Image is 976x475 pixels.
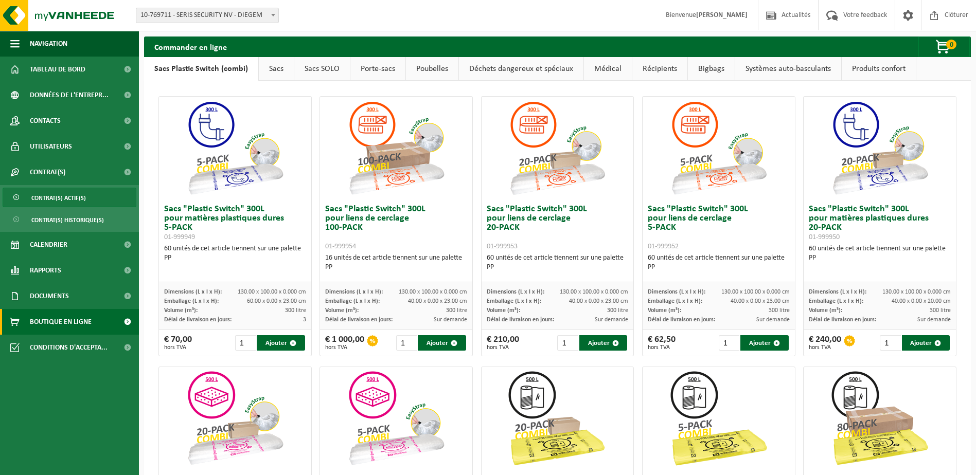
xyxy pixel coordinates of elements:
span: Sur demande [434,317,467,323]
div: € 70,00 [164,335,192,351]
a: Bigbags [688,57,735,81]
h3: Sacs "Plastic Switch" 300L pour liens de cerclage 20-PACK [487,205,629,251]
a: Poubelles [406,57,458,81]
a: Porte-sacs [350,57,405,81]
a: Sacs [259,57,294,81]
span: 300 litre [769,307,790,314]
a: Contrat(s) actif(s) [3,188,136,207]
span: 130.00 x 100.00 x 0.000 cm [399,289,467,295]
span: Emballage (L x l x H): [164,298,219,304]
div: PP [809,253,951,263]
span: 130.00 x 100.00 x 0.000 cm [560,289,628,295]
span: Délai de livraison en jours: [648,317,715,323]
span: Tableau de bord [30,57,85,82]
span: Sur demande [595,317,628,323]
span: hors TVA [648,344,676,351]
div: € 62,50 [648,335,676,351]
button: Ajouter [418,335,466,351]
input: 1 [557,335,578,351]
img: 01-999950 [828,97,931,199]
span: 01-999949 [164,233,195,241]
h2: Commander en ligne [144,36,237,57]
input: 1 [235,335,256,351]
div: 60 unités de cet article tiennent sur une palette [809,244,951,263]
span: Volume (m³): [648,307,681,314]
span: Dimensions (L x l x H): [164,289,222,295]
span: hors TVA [487,344,519,351]
img: 01-999968 [828,367,931,470]
span: Dimensions (L x l x H): [487,289,544,295]
a: Déchets dangereux et spéciaux [459,57,583,81]
img: 01-999956 [184,367,287,470]
button: 0 [918,36,970,57]
h3: Sacs "Plastic Switch" 300L pour liens de cerclage 5-PACK [648,205,790,251]
a: Sacs SOLO [294,57,350,81]
span: Délai de livraison en jours: [487,317,554,323]
div: PP [325,263,467,272]
a: Produits confort [842,57,916,81]
span: 40.00 x 0.00 x 23.00 cm [569,298,628,304]
span: Emballage (L x l x H): [648,298,702,304]
span: 300 litre [446,307,467,314]
img: 01-999954 [345,97,448,199]
span: Délai de livraison en jours: [325,317,393,323]
a: Médical [584,57,632,81]
div: PP [648,263,790,272]
div: PP [164,253,306,263]
span: 01-999952 [648,243,679,250]
span: Conditions d'accepta... [30,335,108,360]
span: 130.00 x 100.00 x 0.000 cm [721,289,790,295]
button: Ajouter [257,335,305,351]
span: Contrat(s) actif(s) [31,188,86,208]
div: PP [487,263,629,272]
span: 40.00 x 0.00 x 23.00 cm [408,298,467,304]
a: Sacs Plastic Switch (combi) [144,57,258,81]
span: Rapports [30,258,61,283]
h3: Sacs "Plastic Switch" 300L pour matières plastiques dures 5-PACK [164,205,306,242]
span: Contrat(s) [30,159,65,185]
input: 1 [719,335,739,351]
span: Données de l'entrepr... [30,82,109,108]
button: Ajouter [740,335,788,351]
div: € 210,00 [487,335,519,351]
span: Emballage (L x l x H): [809,298,863,304]
span: Volume (m³): [487,307,520,314]
span: hors TVA [164,344,192,351]
span: 40.00 x 0.00 x 20.00 cm [892,298,951,304]
div: 60 unités de cet article tiennent sur une palette [487,253,629,272]
span: Dimensions (L x l x H): [648,289,705,295]
span: Volume (m³): [164,307,198,314]
span: Délai de livraison en jours: [164,317,232,323]
span: hors TVA [809,344,841,351]
a: Contrat(s) historique(s) [3,210,136,229]
img: 01-999953 [506,97,609,199]
span: Délai de livraison en jours: [809,317,876,323]
input: 1 [880,335,900,351]
div: 60 unités de cet article tiennent sur une palette [164,244,306,263]
div: 16 unités de cet article tiennent sur une palette [325,253,467,272]
h3: Sacs "Plastic Switch" 300L pour matières plastiques dures 20-PACK [809,205,951,242]
span: hors TVA [325,344,364,351]
span: 60.00 x 0.00 x 23.00 cm [247,298,306,304]
span: 01-999954 [325,243,356,250]
span: 10-769711 - SERIS SECURITY NV - DIEGEM [136,8,279,23]
div: € 240,00 [809,335,841,351]
span: Navigation [30,31,67,57]
span: 3 [303,317,306,323]
span: 300 litre [930,307,951,314]
span: Boutique en ligne [30,309,92,335]
span: Volume (m³): [809,307,842,314]
span: Sur demande [917,317,951,323]
span: 130.00 x 100.00 x 0.000 cm [238,289,306,295]
span: 0 [946,40,956,49]
span: 300 litre [285,307,306,314]
span: Dimensions (L x l x H): [325,289,383,295]
span: Contacts [30,108,61,134]
button: Ajouter [902,335,950,351]
span: 10-769711 - SERIS SECURITY NV - DIEGEM [136,8,278,23]
button: Ajouter [579,335,627,351]
img: 01-999963 [667,367,770,470]
span: Utilisateurs [30,134,72,159]
span: 01-999950 [809,233,840,241]
a: Récipients [632,57,687,81]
